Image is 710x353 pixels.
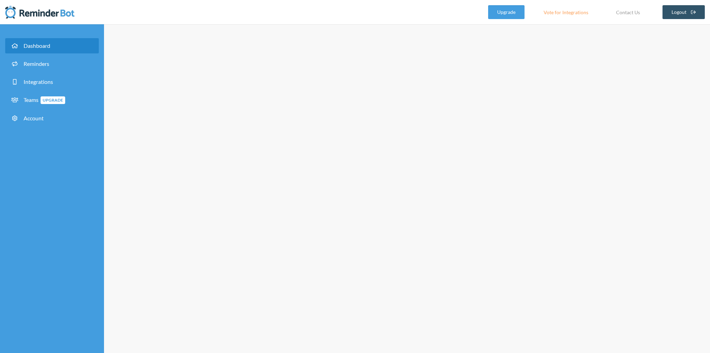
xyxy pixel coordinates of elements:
[488,5,525,19] a: Upgrade
[24,96,65,103] span: Teams
[535,5,597,19] a: Vote for Integrations
[5,111,99,126] a: Account
[24,78,53,85] span: Integrations
[41,96,65,104] span: Upgrade
[5,56,99,71] a: Reminders
[5,92,99,108] a: TeamsUpgrade
[5,5,75,19] img: Reminder Bot
[24,60,49,67] span: Reminders
[663,5,705,19] a: Logout
[5,74,99,89] a: Integrations
[24,42,50,49] span: Dashboard
[607,5,649,19] a: Contact Us
[24,115,44,121] span: Account
[5,38,99,53] a: Dashboard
